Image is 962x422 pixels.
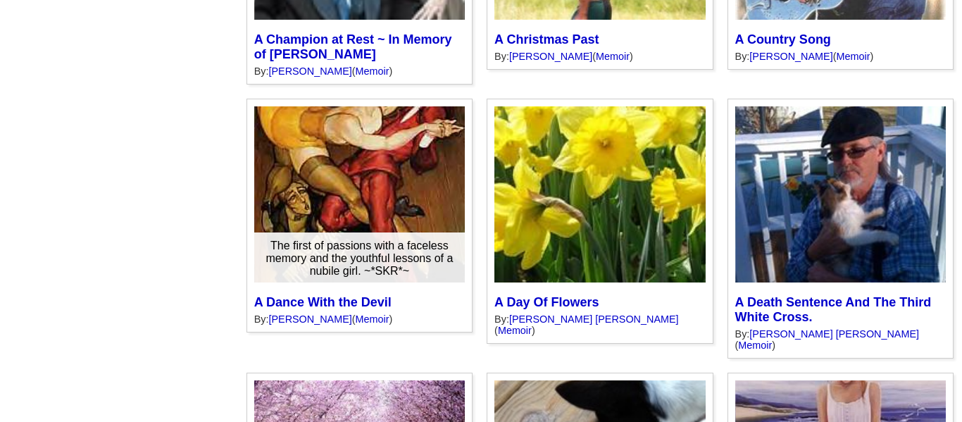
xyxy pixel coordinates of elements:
div: By: ( ) [254,314,465,325]
a: Memoir [498,325,532,336]
a: Memoir [837,51,870,62]
a: Memoir [596,51,630,62]
a: [PERSON_NAME] [268,314,351,325]
a: Memoir [356,66,389,77]
div: By: ( ) [254,66,465,77]
div: The first of passions with a faceless memory and the youthful lessons of a nubile girl. ~*SKR*~ [254,232,465,285]
a: [PERSON_NAME] [PERSON_NAME] [509,314,679,325]
a: A Death Sentence And The Third White Cross. [735,295,932,324]
a: Memoir [738,340,772,351]
a: A Champion at Rest ~ In Memory of [PERSON_NAME] [254,32,452,61]
a: Memoir [356,314,389,325]
div: By: ( ) [494,314,705,336]
a: A Christmas Past [494,32,599,46]
a: [PERSON_NAME] [509,51,592,62]
a: [PERSON_NAME] [PERSON_NAME] [749,328,919,340]
div: By: ( ) [735,51,946,62]
div: By: ( ) [494,51,705,62]
a: [PERSON_NAME] [749,51,832,62]
a: A Day Of Flowers [494,295,599,309]
a: [PERSON_NAME] [268,66,351,77]
a: A Country Song [735,32,831,46]
a: A Dance With the Devil [254,295,392,309]
div: By: ( ) [735,328,946,351]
